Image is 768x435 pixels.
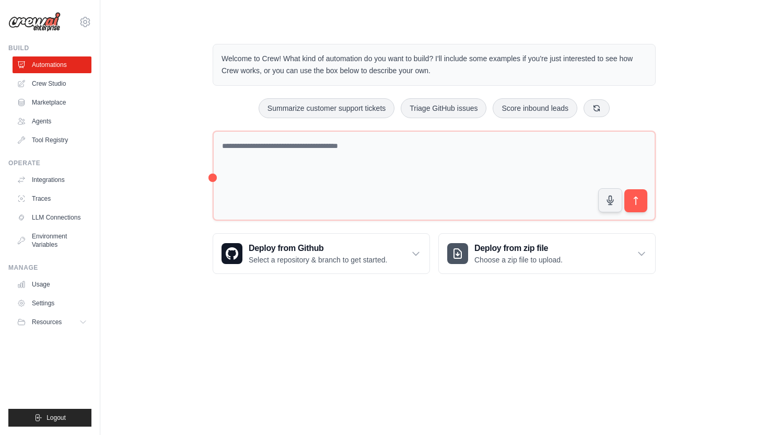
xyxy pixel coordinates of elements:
button: Triage GitHub issues [401,98,486,118]
a: LLM Connections [13,209,91,226]
button: Score inbound leads [493,98,577,118]
a: Environment Variables [13,228,91,253]
div: Operate [8,159,91,167]
span: Logout [46,414,66,422]
p: Welcome to Crew! What kind of automation do you want to build? I'll include some examples if you'... [222,53,647,77]
a: Automations [13,56,91,73]
a: Traces [13,190,91,207]
p: Select a repository & branch to get started. [249,255,387,265]
p: Choose a zip file to upload. [474,255,563,265]
button: Summarize customer support tickets [259,98,394,118]
h3: Deploy from zip file [474,242,563,255]
span: Resources [32,318,62,326]
button: Resources [13,314,91,330]
div: Build [8,44,91,52]
a: Crew Studio [13,75,91,92]
a: Marketplace [13,94,91,111]
a: Settings [13,295,91,312]
a: Tool Registry [13,132,91,148]
a: Agents [13,113,91,130]
div: Manage [8,264,91,272]
button: Logout [8,409,91,427]
img: Logo [8,12,61,32]
a: Integrations [13,171,91,188]
h3: Deploy from Github [249,242,387,255]
a: Usage [13,276,91,293]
